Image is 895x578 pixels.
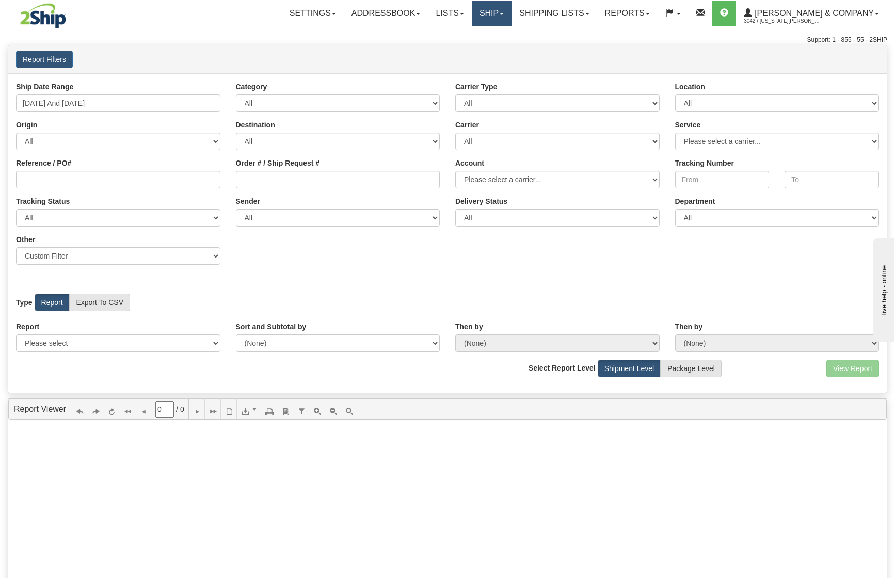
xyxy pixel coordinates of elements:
[16,196,70,206] label: Tracking Status
[236,322,307,332] label: Sort and Subtotal by
[16,297,33,308] label: Type
[8,9,95,17] div: live help - online
[16,82,73,92] label: Ship Date Range
[744,16,821,26] span: 3042 / [US_STATE][PERSON_NAME]
[16,234,35,245] label: Other
[472,1,512,26] a: Ship
[8,36,887,44] div: Support: 1 - 855 - 55 - 2SHIP
[675,171,770,188] input: From
[675,322,703,332] label: Then by
[675,82,705,92] label: Location
[752,9,874,18] span: [PERSON_NAME] & Company
[597,1,658,26] a: Reports
[16,51,73,68] button: Report Filters
[871,236,894,342] iframe: chat widget
[16,158,71,168] label: Reference / PO#
[236,158,320,168] label: Order # / Ship Request #
[455,322,483,332] label: Then by
[529,363,596,373] label: Select Report Level
[455,158,484,168] label: Account
[236,196,260,206] label: Sender
[14,405,66,413] a: Report Viewer
[69,294,130,311] label: Export To CSV
[675,158,734,168] label: Tracking Number
[180,404,184,414] span: 0
[455,82,497,92] label: Carrier Type
[736,1,887,26] a: [PERSON_NAME] & Company 3042 / [US_STATE][PERSON_NAME]
[661,360,722,377] label: Package Level
[282,1,344,26] a: Settings
[344,1,428,26] a: Addressbook
[428,1,471,26] a: Lists
[16,322,39,332] label: Report
[8,3,78,29] img: logo3042.jpg
[826,360,879,377] button: View Report
[512,1,597,26] a: Shipping lists
[675,196,715,206] label: Department
[176,404,178,414] span: /
[785,171,879,188] input: To
[455,209,660,227] select: Please ensure data set in report has been RECENTLY tracked from your Shipment History
[455,120,479,130] label: Carrier
[236,82,267,92] label: Category
[236,120,275,130] label: Destination
[455,196,507,206] label: Please ensure data set in report has been RECENTLY tracked from your Shipment History
[16,120,37,130] label: Origin
[35,294,70,311] label: Report
[598,360,661,377] label: Shipment Level
[675,120,701,130] label: Service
